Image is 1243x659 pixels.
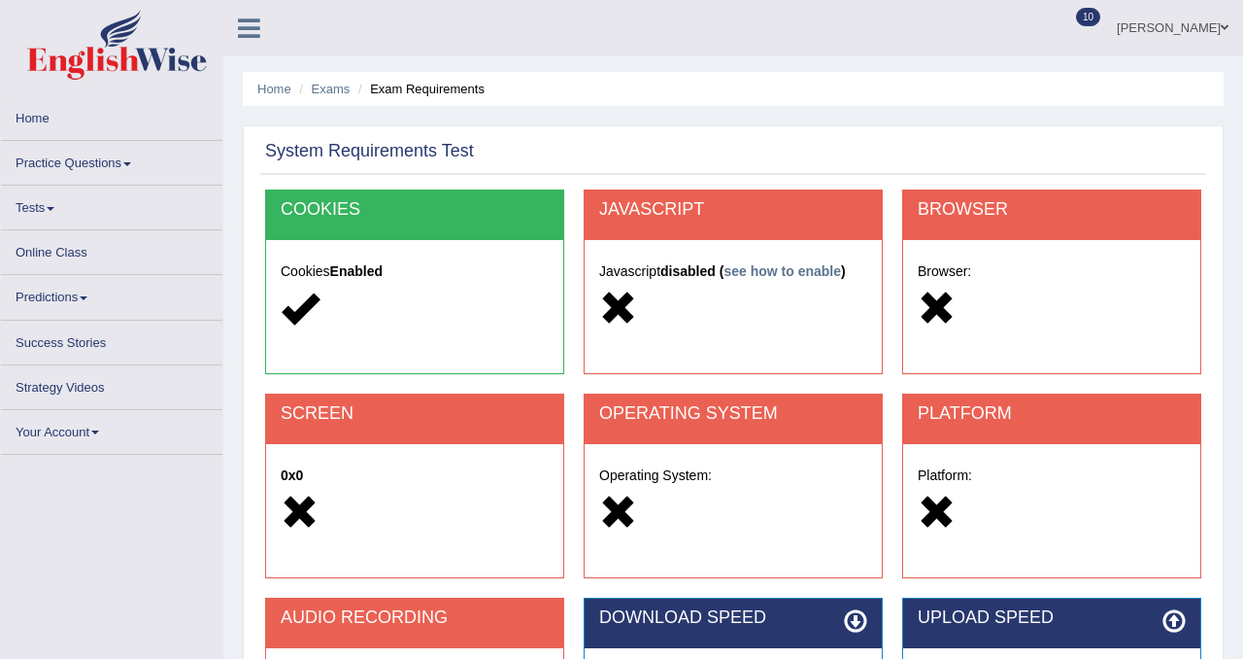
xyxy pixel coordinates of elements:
a: see how to enable [723,263,841,279]
a: Your Account [1,410,222,448]
a: Home [257,82,291,96]
strong: 0x0 [281,468,303,483]
h5: Operating System: [599,468,867,483]
h2: OPERATING SYSTEM [599,404,867,424]
h2: PLATFORM [918,404,1186,424]
h2: COOKIES [281,200,549,220]
strong: disabled ( ) [660,263,846,279]
a: Online Class [1,230,222,268]
a: Strategy Videos [1,365,222,403]
h2: AUDIO RECORDING [281,608,549,628]
a: Exams [312,82,351,96]
a: Predictions [1,275,222,313]
h2: UPLOAD SPEED [918,608,1186,628]
a: Success Stories [1,321,222,359]
strong: Enabled [330,263,383,279]
h5: Platform: [918,468,1186,483]
a: Tests [1,186,222,224]
h5: Browser: [918,264,1186,279]
a: Practice Questions [1,141,222,179]
h2: SCREEN [281,404,549,424]
h2: BROWSER [918,200,1186,220]
li: Exam Requirements [353,80,485,98]
h5: Cookies [281,264,549,279]
span: 10 [1076,8,1100,26]
h2: DOWNLOAD SPEED [599,608,867,628]
h2: System Requirements Test [265,142,474,161]
a: Home [1,96,222,134]
h5: Javascript [599,264,867,279]
h2: JAVASCRIPT [599,200,867,220]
